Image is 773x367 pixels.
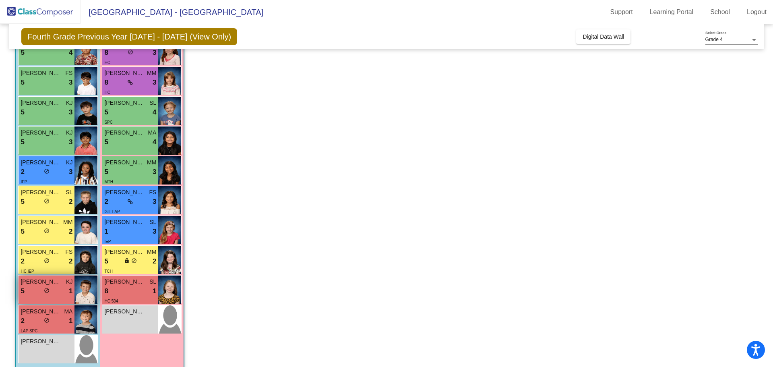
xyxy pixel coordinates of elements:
span: 5 [104,256,108,267]
span: MTH [104,180,113,184]
span: LAP SPC [21,329,37,333]
span: [PERSON_NAME] [104,188,145,197]
span: SL [149,99,156,107]
span: [PERSON_NAME] [104,99,145,107]
span: do_not_disturb_alt [44,288,50,293]
span: [PERSON_NAME] [21,278,61,286]
span: 3 [153,48,156,58]
span: MM [147,69,156,77]
span: HC [104,60,110,65]
span: do_not_disturb_alt [131,258,137,263]
span: [PERSON_NAME] [104,158,145,167]
span: 3 [69,77,72,88]
span: [PERSON_NAME] [21,188,61,197]
span: 1 [153,286,156,297]
span: MM [147,248,156,256]
span: 2 [69,256,72,267]
span: IEP [104,239,111,244]
span: Digital Data Wall [583,33,624,40]
span: IEP [21,180,27,184]
span: 8 [104,77,108,88]
span: [PERSON_NAME] [104,307,145,316]
span: 3 [153,226,156,237]
span: [PERSON_NAME] [21,158,61,167]
span: 1 [104,226,108,237]
span: 2 [21,316,24,326]
span: 4 [153,107,156,118]
span: 2 [69,197,72,207]
span: HC [104,90,110,95]
span: 3 [153,167,156,177]
span: [PERSON_NAME] [21,99,61,107]
span: [PERSON_NAME] [104,69,145,77]
span: [PERSON_NAME] [104,129,145,137]
span: 5 [104,167,108,177]
span: [PERSON_NAME] [21,248,61,256]
span: FS [149,188,157,197]
span: TCH [104,269,113,274]
span: 5 [21,48,24,58]
span: lock [124,258,130,263]
span: SL [66,188,72,197]
span: 3 [153,197,156,207]
span: SL [149,218,156,226]
span: Grade 4 [705,37,723,42]
span: [PERSON_NAME] [21,307,61,316]
span: HC IEP [21,269,34,274]
span: do_not_disturb_alt [44,258,50,263]
a: Learning Portal [643,6,700,19]
span: 3 [69,137,72,147]
span: MA [148,129,156,137]
span: Fourth Grade Previous Year [DATE] - [DATE] (View Only) [21,28,237,45]
span: 2 [153,256,156,267]
button: Digital Data Wall [576,29,630,44]
span: do_not_disturb_alt [44,228,50,234]
span: 4 [153,137,156,147]
span: SL [149,278,156,286]
span: 5 [21,286,24,297]
span: MM [147,158,156,167]
span: [PERSON_NAME] [21,218,61,226]
span: 2 [104,197,108,207]
span: 8 [104,48,108,58]
a: Logout [740,6,773,19]
a: School [704,6,736,19]
span: 3 [69,107,72,118]
span: 4 [69,48,72,58]
span: 1 [69,316,72,326]
span: SPC [104,120,113,124]
span: 3 [153,77,156,88]
span: 5 [21,226,24,237]
span: HC 504 [104,299,118,303]
span: 2 [21,167,24,177]
span: FS [66,69,73,77]
span: do_not_disturb_alt [128,49,133,55]
span: KJ [66,158,72,167]
span: 2 [69,226,72,237]
span: [PERSON_NAME] [104,248,145,256]
span: 5 [21,137,24,147]
span: 8 [104,286,108,297]
span: MM [63,218,72,226]
span: 3 [69,167,72,177]
span: 2 [21,256,24,267]
span: [PERSON_NAME] [104,278,145,286]
span: [PERSON_NAME] [21,129,61,137]
span: 5 [21,77,24,88]
span: [GEOGRAPHIC_DATA] - [GEOGRAPHIC_DATA] [81,6,263,19]
span: [PERSON_NAME] [104,218,145,226]
span: KJ [66,278,72,286]
span: 1 [69,286,72,297]
span: 5 [104,137,108,147]
span: do_not_disturb_alt [44,168,50,174]
span: do_not_disturb_alt [44,198,50,204]
span: [PERSON_NAME] [21,69,61,77]
span: 5 [21,197,24,207]
span: GIT LAP [104,209,120,214]
span: KJ [66,129,72,137]
span: 5 [104,107,108,118]
span: 5 [21,107,24,118]
a: Support [604,6,639,19]
span: FS [66,248,73,256]
span: MA [64,307,72,316]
